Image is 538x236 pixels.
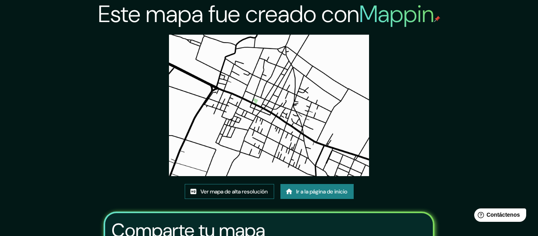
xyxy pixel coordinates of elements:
[185,184,274,199] a: Ver mapa de alta resolución
[280,184,354,199] a: Ir a la página de inicio
[468,205,529,227] iframe: Lanzador de widgets de ayuda
[169,35,369,176] img: created-map
[200,188,268,195] font: Ver mapa de alta resolución
[434,16,440,22] img: pin de mapeo
[296,188,347,195] font: Ir a la página de inicio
